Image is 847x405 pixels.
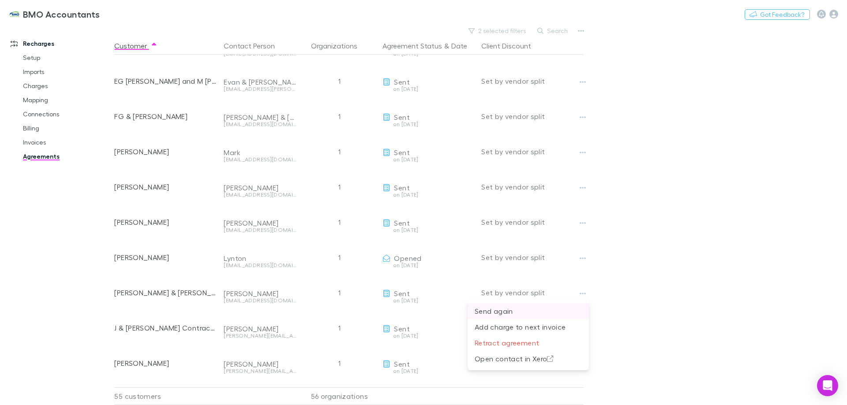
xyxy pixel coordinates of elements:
p: Retract agreement [475,338,582,348]
li: Open contact in Xero [468,351,589,367]
p: Send again [475,306,582,316]
p: Open contact in Xero [475,353,582,364]
li: Retract agreement [468,335,589,351]
li: Send again [468,303,589,319]
p: Add charge to next invoice [475,322,582,332]
li: Add charge to next invoice [468,319,589,335]
a: Open contact in Xero [468,353,589,362]
div: Open Intercom Messenger [817,375,838,396]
